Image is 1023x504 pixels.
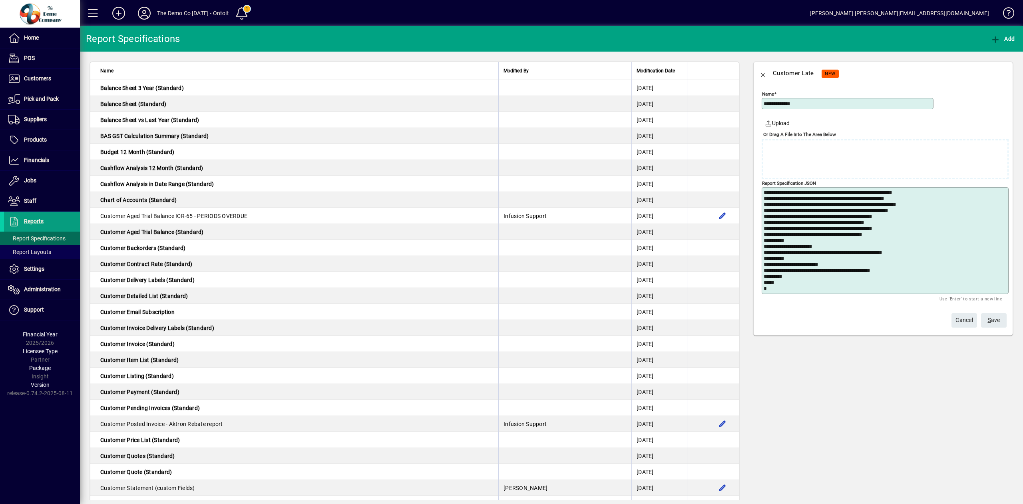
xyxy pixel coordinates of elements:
span: Infusion Support [504,421,547,427]
a: Suppliers [4,110,80,130]
span: Financial Year [23,331,58,338]
span: Settings [24,266,44,272]
span: Customer Listing (Standard) [100,373,174,379]
td: [DATE] [631,160,687,176]
span: Support [24,306,44,313]
span: Customer Backorders (Standard) [100,245,186,251]
span: Customer Payment (Standard) [100,389,179,395]
td: [DATE] [631,320,687,336]
div: [PERSON_NAME] [PERSON_NAME][EMAIL_ADDRESS][DOMAIN_NAME] [810,7,989,20]
span: Add [991,36,1015,42]
span: Cancel [955,314,973,327]
td: [DATE] [631,240,687,256]
td: [DATE] [631,432,687,448]
td: [DATE] [631,368,687,384]
span: Infusion Support [504,213,547,219]
a: Financials [4,150,80,170]
a: Staff [4,191,80,211]
span: Report Layouts [8,249,51,255]
span: Customer Contract Rate (Standard) [100,261,192,267]
span: Version [31,382,50,388]
mat-label: Name [762,91,774,97]
div: Report Specifications [86,32,180,45]
span: Cashflow Analysis 12 Month (Standard) [100,165,203,171]
a: Report Layouts [4,245,80,259]
span: Administration [24,286,61,292]
td: [DATE] [631,256,687,272]
td: [DATE] [631,400,687,416]
span: Budget 12 Month (Standard) [100,149,175,155]
span: Modification Date [637,66,675,75]
span: Customer Pending Invoices (Standard) [100,405,200,411]
a: Home [4,28,80,48]
td: [DATE] [631,448,687,464]
span: Home [24,34,39,41]
a: Settings [4,259,80,279]
span: Customer Aged Trial Balance (Standard) [100,229,204,235]
button: Profile [131,6,157,20]
span: Customer Quotes (Standard) [100,453,175,459]
td: [DATE] [631,192,687,208]
a: Support [4,300,80,320]
button: Save [981,313,1007,328]
td: [DATE] [631,352,687,368]
span: Report Specifications [8,235,66,242]
span: Name [100,66,113,75]
span: Customer Quote (Standard) [100,469,172,475]
td: [DATE] [631,288,687,304]
span: Customer Detailed List (Standard) [100,293,188,299]
div: Modification Date [637,66,682,75]
span: Staff [24,198,36,204]
a: POS [4,48,80,68]
td: [DATE] [631,144,687,160]
span: Customer Invoice Delivery Labels (Standard) [100,325,214,331]
span: Customer Statement (custom Fields) [100,485,195,491]
span: Customer Item List (Standard) [100,357,179,363]
td: [DATE] [631,80,687,96]
a: Knowledge Base [997,2,1013,28]
td: [DATE] [631,480,687,496]
span: Package [29,365,51,371]
span: ave [988,314,1000,327]
td: [DATE] [631,464,687,480]
td: [DATE] [631,176,687,192]
span: Customer Delivery Labels (Standard) [100,277,195,283]
a: Report Specifications [4,232,80,245]
a: Administration [4,280,80,300]
span: Cashflow Analysis in Date Range (Standard) [100,181,214,187]
td: [DATE] [631,208,687,224]
td: [DATE] [631,224,687,240]
button: Add [989,32,1017,46]
span: POS [24,55,35,61]
div: Name [100,66,494,75]
div: The Demo Co [DATE] - Ontoit [157,7,229,20]
td: [DATE] [631,112,687,128]
td: [DATE] [631,384,687,400]
span: Balance Sheet (Standard) [100,101,166,107]
a: Jobs [4,171,80,191]
button: Back [754,64,773,83]
span: Jobs [24,177,36,184]
a: Customers [4,69,80,89]
span: Modified By [504,66,529,75]
mat-hint: Use 'Enter' to start a new line [939,294,1002,303]
span: [PERSON_NAME] [504,485,547,491]
button: Upload [762,116,793,130]
td: [DATE] [631,272,687,288]
a: Products [4,130,80,150]
span: NEW [825,71,836,76]
td: [DATE] [631,96,687,112]
td: [DATE] [631,128,687,144]
span: Balance Sheet 3 Year (Standard) [100,85,184,91]
span: Suppliers [24,116,47,122]
span: Customer Invoice (Standard) [100,341,175,347]
span: Reports [24,218,44,224]
button: Cancel [951,313,977,328]
span: Pick and Pack [24,96,59,102]
span: S [988,317,991,323]
span: Products [24,136,47,143]
span: Customer Email Subscription [100,309,175,315]
span: BAS GST Calculation Summary (Standard) [100,133,209,139]
span: Licensee Type [23,348,58,354]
